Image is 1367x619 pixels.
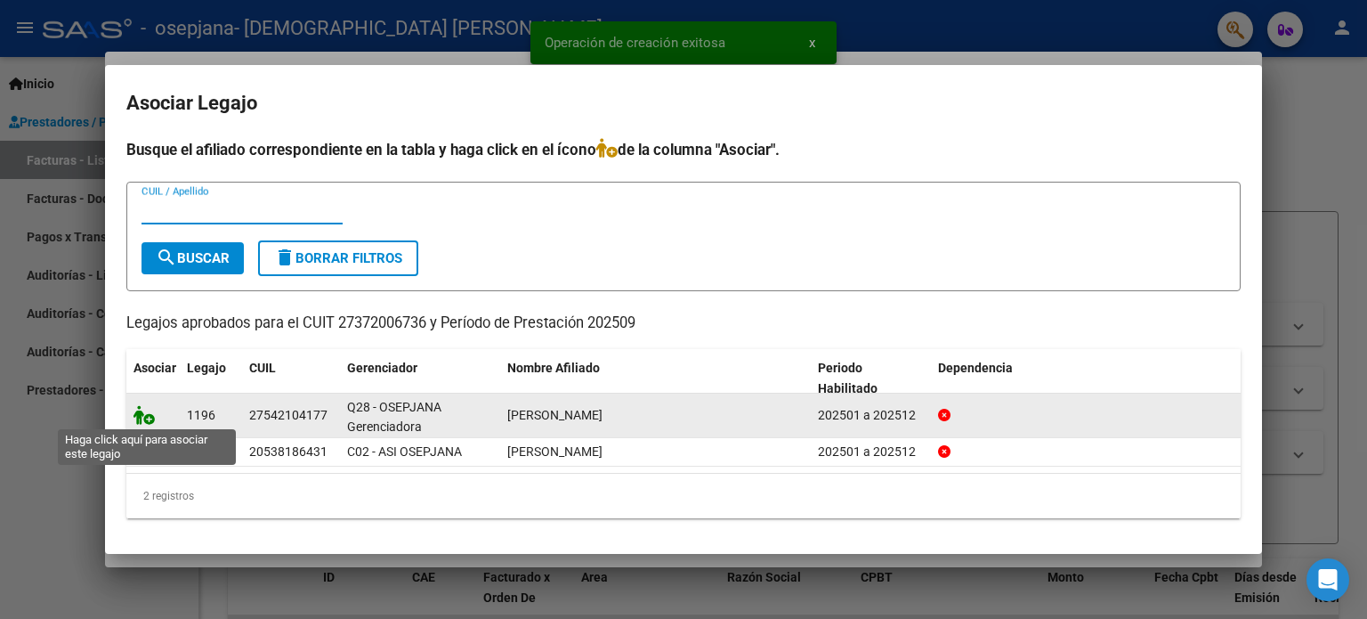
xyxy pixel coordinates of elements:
[258,240,418,276] button: Borrar Filtros
[1306,558,1349,601] div: Open Intercom Messenger
[126,138,1241,161] h4: Busque el afiliado correspondiente en la tabla y haga click en el ícono de la columna "Asociar".
[156,247,177,268] mat-icon: search
[187,444,215,459] span: 1176
[249,442,328,462] div: 20538186431
[126,86,1241,120] h2: Asociar Legajo
[274,250,402,266] span: Borrar Filtros
[126,474,1241,518] div: 2 registros
[126,349,180,408] datatable-header-cell: Asociar
[507,361,600,375] span: Nombre Afiliado
[242,349,340,408] datatable-header-cell: CUIL
[818,405,924,426] div: 202501 a 202512
[187,361,226,375] span: Legajo
[126,313,1241,335] p: Legajos aprobados para el CUIT 27372006736 y Período de Prestación 202509
[818,361,878,395] span: Periodo Habilitado
[180,349,242,408] datatable-header-cell: Legajo
[938,361,1013,375] span: Dependencia
[507,408,603,422] span: BRIZUELA GONZALEZ ALONDRA
[156,250,230,266] span: Buscar
[142,242,244,274] button: Buscar
[347,444,462,459] span: C02 - ASI OSEPJANA
[274,247,295,268] mat-icon: delete
[500,349,811,408] datatable-header-cell: Nombre Afiliado
[818,442,924,462] div: 202501 a 202512
[347,361,417,375] span: Gerenciador
[249,361,276,375] span: CUIL
[133,361,176,375] span: Asociar
[249,405,328,426] div: 27542104177
[347,400,441,435] span: Q28 - OSEPJANA Gerenciadora
[340,349,500,408] datatable-header-cell: Gerenciador
[811,349,931,408] datatable-header-cell: Periodo Habilitado
[187,408,215,422] span: 1196
[507,444,603,459] span: MOLINA BENJAMIN
[931,349,1242,408] datatable-header-cell: Dependencia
